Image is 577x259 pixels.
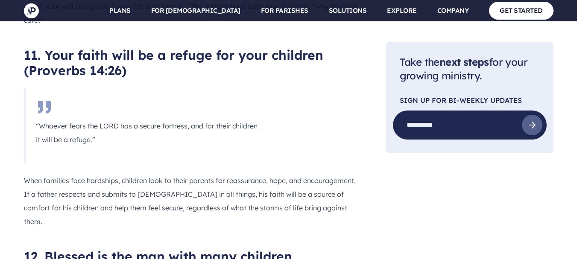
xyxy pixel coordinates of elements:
span: next steps [439,55,489,68]
p: SIGN UP FOR Bi-Weekly Updates [400,97,540,104]
h2: 11. Your faith will be a refuge for your children (Proverbs 14:26) [24,47,359,78]
p: When families face hardships, children look to their parents for reassurance, hope, and encourage... [24,174,359,228]
p: “Whoever fears the LORD has a secure fortress, and for their children it will be a refuge.” [36,119,260,146]
a: GET STARTED [489,2,554,19]
span: Take the for your growing ministry. [400,55,527,82]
